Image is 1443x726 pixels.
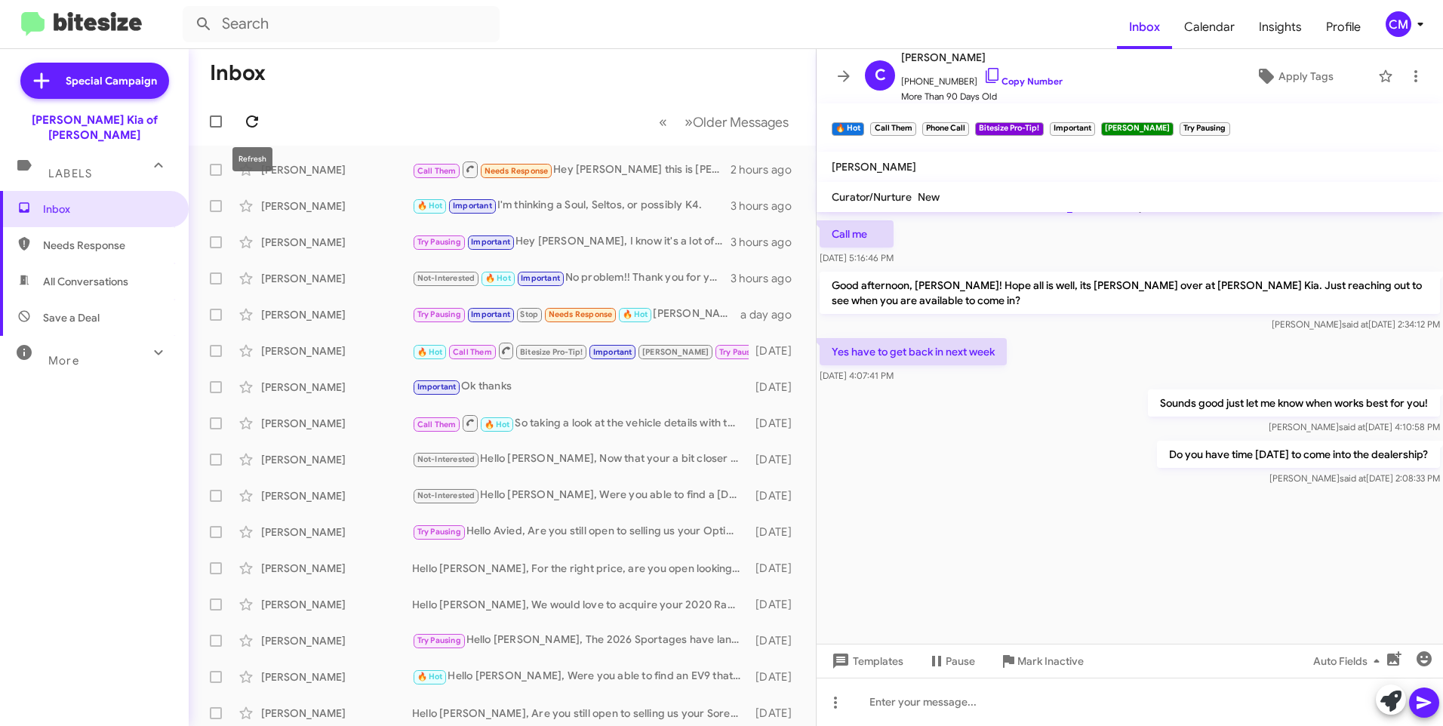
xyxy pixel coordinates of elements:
span: Bitesize Pro-Tip! [520,347,583,357]
div: [PERSON_NAME] [261,669,412,684]
p: Good afternoon, [PERSON_NAME]! Hope all is well, its [PERSON_NAME] over at [PERSON_NAME] Kia. Jus... [820,272,1440,314]
span: Save a Deal [43,310,100,325]
div: [DATE] [749,669,804,684]
div: 3 hours ago [731,198,804,214]
input: Search [183,6,500,42]
div: Hello [PERSON_NAME], Were you able to find a [DATE] that fit your needs? [412,487,749,504]
div: Refresh [232,147,272,171]
div: [DATE] [749,452,804,467]
div: Hey [PERSON_NAME], I know it's a lot of vehicles to sift through, but were you able to find a veh... [412,233,731,251]
div: [DATE] [749,525,804,540]
span: Try Pausing [417,635,461,645]
span: Not-Interested [417,491,475,500]
a: Calendar [1172,5,1247,49]
span: [PERSON_NAME] [DATE] 4:10:58 PM [1269,421,1440,432]
span: [PERSON_NAME] [DATE] 2:34:12 PM [1272,318,1440,330]
div: [PERSON_NAME] [261,597,412,612]
span: Important [521,273,560,283]
span: 🔥 Hot [623,309,648,319]
span: [PERSON_NAME] [832,160,916,174]
span: said at [1339,421,1365,432]
a: Special Campaign [20,63,169,99]
div: [PERSON_NAME] we will be at [GEOGRAPHIC_DATA] around 10am [412,306,740,323]
div: No problem!! Thank you for your patience. :) [412,269,731,287]
span: 🔥 Hot [417,201,443,211]
span: Call Them [453,347,492,357]
span: [PERSON_NAME] [901,48,1063,66]
span: More Than 90 Days Old [901,89,1063,104]
div: 3 hours ago [731,271,804,286]
span: Try Pausing [417,527,461,537]
span: 🔥 Hot [417,672,443,681]
div: Hello Avied, Are you still open to selling us your Optima for the right price? [412,523,749,540]
span: Needs Response [549,309,613,319]
button: Auto Fields [1301,648,1398,675]
div: [DATE] [749,488,804,503]
div: 2 hours ago [731,162,804,177]
span: Call Them [417,166,457,176]
div: a day ago [740,307,804,322]
div: [PERSON_NAME] [261,198,412,214]
span: said at [1342,318,1368,330]
span: [DATE] 4:07:41 PM [820,370,894,381]
span: New [918,190,940,204]
span: Mark Inactive [1017,648,1084,675]
p: Call me [820,220,894,248]
span: Templates [829,648,903,675]
div: [PERSON_NAME] [261,162,412,177]
span: » [685,112,693,131]
span: Not-Interested [417,273,475,283]
nav: Page navigation example [651,106,798,137]
div: [DATE] [749,343,804,358]
button: Templates [817,648,915,675]
div: [DATE] [749,380,804,395]
a: Copy Number [983,75,1063,87]
span: All Conversations [43,274,128,289]
span: said at [1340,472,1366,484]
small: Try Pausing [1180,122,1229,136]
div: So taking a look at the vehicle details with the appraiser, it looks like we would be able to tra... [412,414,749,432]
h1: Inbox [210,61,266,85]
div: Hello [PERSON_NAME], Are you still open to selling us your Sorento for the right price? [412,706,749,721]
span: Try Pausing [417,309,461,319]
span: 🔥 Hot [485,273,511,283]
div: [PERSON_NAME] [261,561,412,576]
span: Important [471,309,510,319]
small: Phone Call [922,122,969,136]
div: Sounds good just let me know when works best for you! [412,341,749,360]
div: CM [1386,11,1411,37]
div: [DATE] [749,597,804,612]
span: Curator/Nurture [832,190,912,204]
div: Ok thanks [412,378,749,395]
div: [PERSON_NAME] [261,452,412,467]
div: [PERSON_NAME] [261,271,412,286]
div: Hello [PERSON_NAME], The 2026 Sportages have landed! I took a look at your current Sportage, it l... [412,632,749,649]
span: More [48,354,79,368]
span: [PERSON_NAME] [642,347,709,357]
a: Profile [1314,5,1373,49]
button: Previous [650,106,676,137]
span: Needs Response [43,238,171,253]
span: Inbox [1117,5,1172,49]
button: Pause [915,648,987,675]
div: [PERSON_NAME] [261,633,412,648]
span: Important [471,237,510,247]
div: [PERSON_NAME] [261,525,412,540]
div: Hello [PERSON_NAME], For the right price, are you open looking to sell your Sportage? [412,561,749,576]
span: 🔥 Hot [417,347,443,357]
button: Apply Tags [1217,63,1371,90]
p: Yes have to get back in next week [820,338,1007,365]
div: [PERSON_NAME] [261,343,412,358]
span: Important [593,347,632,357]
span: [DATE] 5:16:46 PM [820,252,894,263]
a: Insights [1247,5,1314,49]
span: [PERSON_NAME] [DATE] 2:08:33 PM [1269,472,1440,484]
span: Not-Interested [417,454,475,464]
small: [PERSON_NAME] [1101,122,1174,136]
div: [PERSON_NAME] [261,235,412,250]
span: Pause [946,648,975,675]
div: [DATE] [749,416,804,431]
